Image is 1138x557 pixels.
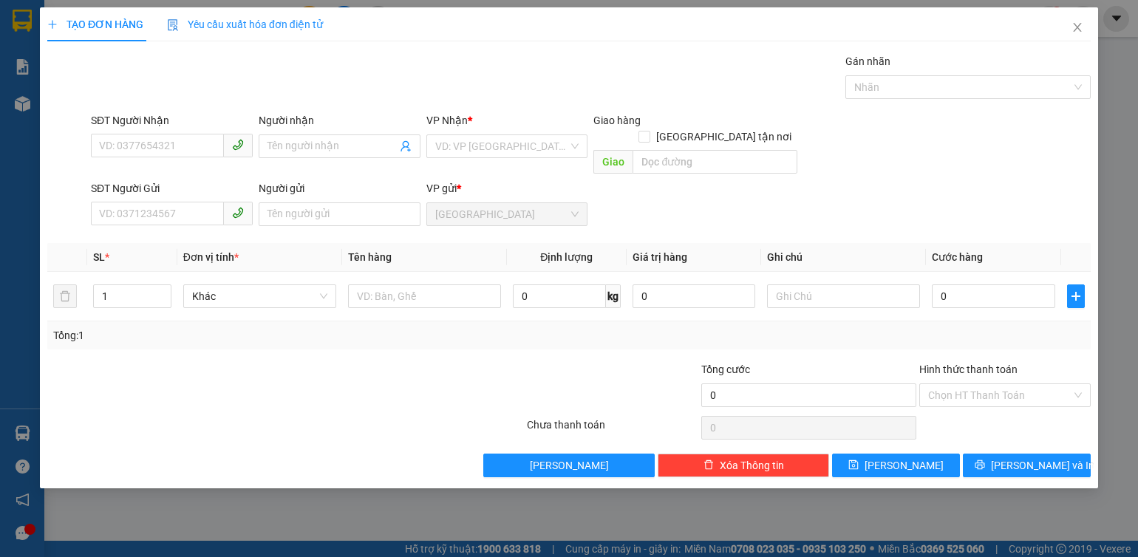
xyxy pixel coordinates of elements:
span: plus [1068,290,1084,302]
div: Người gửi [259,180,420,197]
span: Tổng cước [701,363,750,375]
span: Giao hàng [593,115,641,126]
span: phone [232,139,244,151]
span: plus [47,19,58,30]
span: [GEOGRAPHIC_DATA] tận nơi [650,129,797,145]
span: close [1071,21,1083,33]
input: Dọc đường [633,150,797,174]
span: phone [232,207,244,219]
span: Yêu cầu xuất hóa đơn điện tử [167,18,323,30]
div: VP gửi [426,180,588,197]
span: Sài Gòn [435,203,579,225]
button: deleteXóa Thông tin [658,454,829,477]
label: Hình thức thanh toán [919,363,1018,375]
button: save[PERSON_NAME] [832,454,960,477]
button: [PERSON_NAME] [483,454,655,477]
img: icon [167,19,179,31]
span: user-add [400,140,412,152]
button: delete [53,284,77,308]
span: save [848,459,859,471]
span: [PERSON_NAME] và In [991,457,1094,474]
span: Xóa Thông tin [720,457,784,474]
button: Close [1057,7,1098,49]
span: printer [975,459,985,471]
span: delete [703,459,714,471]
span: Tên hàng [348,251,392,263]
span: Định lượng [540,251,593,263]
span: SL [93,251,105,263]
span: [PERSON_NAME] [865,457,944,474]
div: Chưa thanh toán [525,417,700,442]
div: Người nhận [259,112,420,129]
span: Giao [593,150,633,174]
span: Cước hàng [932,251,983,263]
span: [PERSON_NAME] [530,457,609,474]
span: kg [606,284,621,308]
span: Giá trị hàng [633,251,687,263]
div: SĐT Người Nhận [91,112,253,129]
div: Tổng: 1 [53,327,440,344]
button: plus [1067,284,1085,308]
span: TẠO ĐƠN HÀNG [47,18,143,30]
label: Gán nhãn [845,55,890,67]
input: 0 [633,284,755,308]
input: VD: Bàn, Ghế [348,284,501,308]
div: SĐT Người Gửi [91,180,253,197]
button: printer[PERSON_NAME] và In [963,454,1091,477]
th: Ghi chú [761,243,926,272]
span: Đơn vị tính [183,251,239,263]
span: VP Nhận [426,115,468,126]
span: Khác [192,285,327,307]
input: Ghi Chú [767,284,920,308]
